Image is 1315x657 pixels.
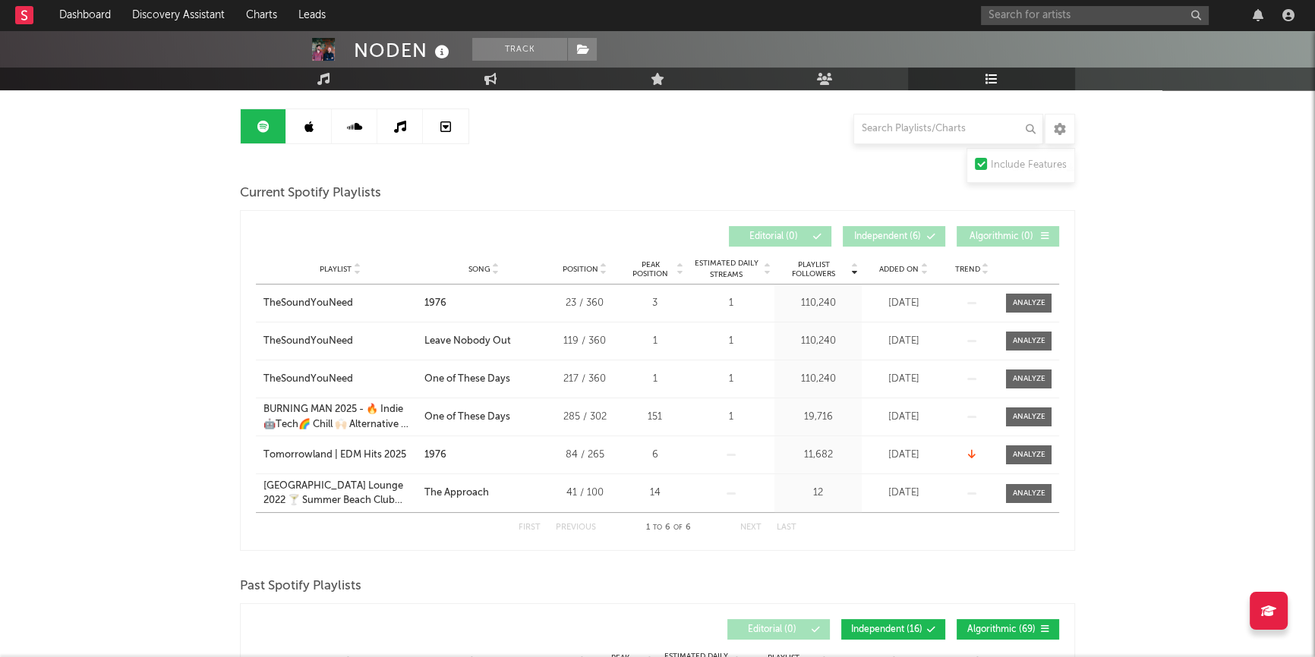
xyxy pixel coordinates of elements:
[778,486,858,501] div: 12
[967,625,1036,634] span: Algorithmic ( 69 )
[468,265,490,274] span: Song
[778,334,858,349] div: 110,240
[957,226,1059,247] button: Algorithmic(0)
[967,232,1036,241] span: Algorithmic ( 0 )
[841,619,945,640] button: Independent(16)
[424,410,510,425] div: One of These Days
[263,334,417,349] a: TheSoundYouNeed
[424,448,446,463] div: 1976
[320,265,352,274] span: Playlist
[778,410,858,425] div: 19,716
[653,524,662,531] span: to
[550,372,619,387] div: 217 / 360
[563,265,598,274] span: Position
[739,232,809,241] span: Editorial ( 0 )
[550,486,619,501] div: 41 / 100
[626,372,683,387] div: 1
[550,334,619,349] div: 119 / 360
[424,372,510,387] div: One of These Days
[691,296,771,311] div: 1
[673,524,683,531] span: of
[778,296,858,311] div: 110,240
[626,410,683,425] div: 151
[691,334,771,349] div: 1
[519,523,541,532] button: First
[853,114,1043,144] input: Search Playlists/Charts
[981,6,1209,25] input: Search for artists
[729,226,831,247] button: Editorial(0)
[263,372,417,387] a: TheSoundYouNeed
[843,226,945,247] button: Independent(6)
[866,334,941,349] div: [DATE]
[778,260,849,278] span: Playlist Followers
[957,619,1059,640] button: Algorithmic(69)
[626,486,683,501] div: 14
[263,448,406,463] div: Tomorrowland | EDM Hits 2025
[866,448,941,463] div: [DATE]
[777,523,796,532] button: Last
[472,38,567,61] button: Track
[263,296,417,311] a: TheSoundYouNeed
[727,619,830,640] button: Editorial(0)
[691,372,771,387] div: 1
[866,410,941,425] div: [DATE]
[737,625,807,634] span: Editorial ( 0 )
[263,402,417,432] a: BURNING MAN 2025 - 🔥 Indie 🤖Tech🌈 Chill 🙌🏻 Alternative ☀️Electronic Roadtrip Music - [GEOGRAPHIC_...
[955,265,980,274] span: Trend
[626,296,683,311] div: 3
[991,156,1067,174] div: Include Features
[866,372,941,387] div: [DATE]
[354,38,453,63] div: NODEN
[550,296,619,311] div: 23 / 360
[866,296,941,311] div: [DATE]
[263,479,417,508] a: [GEOGRAPHIC_DATA] Lounge 2022 🍸 Summer Beach Club Terrace 🏝 Cafe [GEOGRAPHIC_DATA] | [GEOGRAPHIC_...
[626,334,683,349] div: 1
[778,448,858,463] div: 11,682
[691,410,771,425] div: 1
[740,523,762,532] button: Next
[263,448,417,463] a: Tomorrowland | EDM Hits 2025
[263,372,353,387] div: TheSoundYouNeed
[851,625,922,634] span: Independent ( 16 )
[626,448,683,463] div: 6
[556,523,596,532] button: Previous
[424,296,446,311] div: 1976
[263,296,353,311] div: TheSoundYouNeed
[424,334,511,349] div: Leave Nobody Out
[778,372,858,387] div: 110,240
[550,410,619,425] div: 285 / 302
[240,184,381,203] span: Current Spotify Playlists
[424,486,489,501] div: The Approach
[626,519,710,537] div: 1 6 6
[550,448,619,463] div: 84 / 265
[691,258,762,281] span: Estimated Daily Streams
[263,334,353,349] div: TheSoundYouNeed
[626,260,674,278] span: Peak Position
[866,486,941,501] div: [DATE]
[240,577,361,596] span: Past Spotify Playlists
[879,265,919,274] span: Added On
[853,232,922,241] span: Independent ( 6 )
